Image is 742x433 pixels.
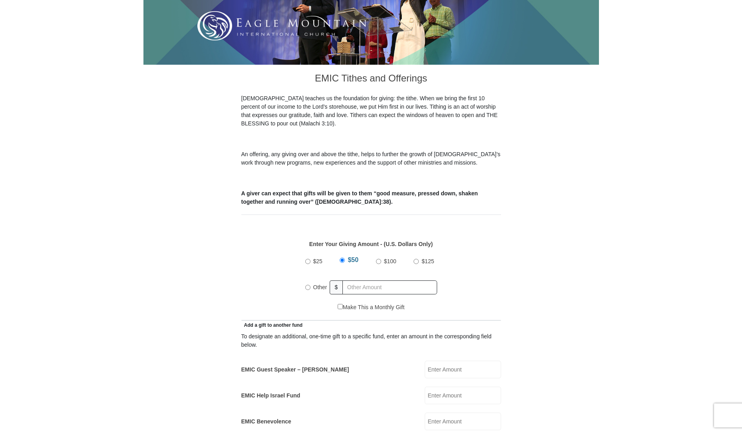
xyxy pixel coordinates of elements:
[241,150,501,167] p: An offering, any giving over and above the tithe, helps to further the growth of [DEMOGRAPHIC_DAT...
[313,258,322,264] span: $25
[425,413,501,430] input: Enter Amount
[241,391,300,400] label: EMIC Help Israel Fund
[338,303,405,312] label: Make This a Monthly Gift
[330,280,343,294] span: $
[241,190,478,205] b: A giver can expect that gifts will be given to them “good measure, pressed down, shaken together ...
[425,387,501,404] input: Enter Amount
[309,241,433,247] strong: Enter Your Giving Amount - (U.S. Dollars Only)
[425,361,501,378] input: Enter Amount
[241,417,291,426] label: EMIC Benevolence
[241,365,349,374] label: EMIC Guest Speaker – [PERSON_NAME]
[342,280,437,294] input: Other Amount
[422,258,434,264] span: $125
[241,322,303,328] span: Add a gift to another fund
[241,65,501,94] h3: EMIC Tithes and Offerings
[338,304,343,309] input: Make This a Monthly Gift
[348,256,358,263] span: $50
[241,94,501,128] p: [DEMOGRAPHIC_DATA] teaches us the foundation for giving: the tithe. When we bring the first 10 pe...
[241,332,501,349] div: To designate an additional, one-time gift to a specific fund, enter an amount in the correspondin...
[313,284,327,290] span: Other
[384,258,396,264] span: $100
